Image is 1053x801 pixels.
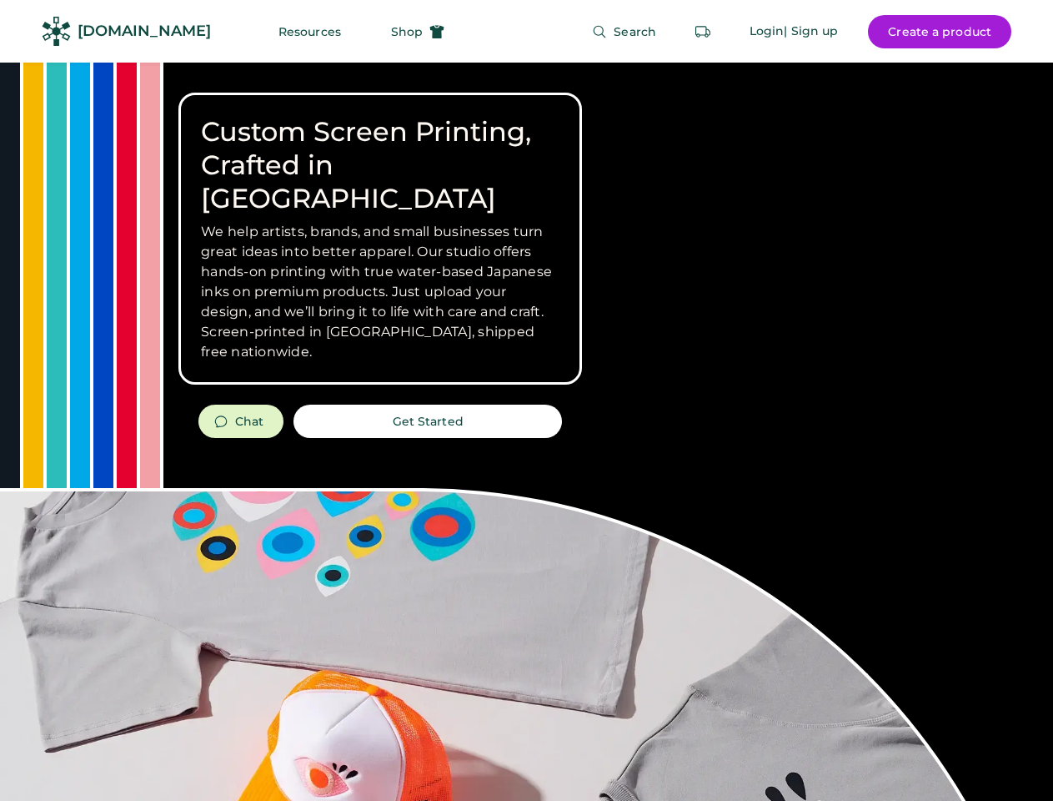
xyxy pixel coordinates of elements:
[868,15,1011,48] button: Create a product
[750,23,785,40] div: Login
[293,405,562,438] button: Get Started
[572,15,676,48] button: Search
[78,21,211,42] div: [DOMAIN_NAME]
[686,15,720,48] button: Retrieve an order
[42,17,71,46] img: Rendered Logo - Screens
[391,26,423,38] span: Shop
[784,23,838,40] div: | Sign up
[201,115,559,215] h1: Custom Screen Printing, Crafted in [GEOGRAPHIC_DATA]
[614,26,656,38] span: Search
[371,15,464,48] button: Shop
[201,222,559,362] h3: We help artists, brands, and small businesses turn great ideas into better apparel. Our studio of...
[258,15,361,48] button: Resources
[198,405,283,438] button: Chat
